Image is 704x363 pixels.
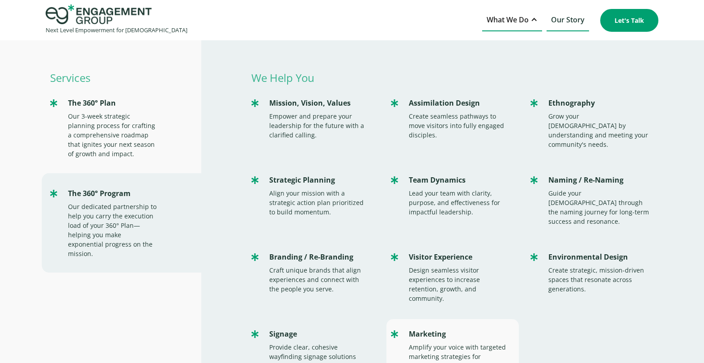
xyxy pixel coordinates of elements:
[247,88,379,149] a: Mission, Vision, ValuesEmpower and prepare your leadership for the future with a clarified calling.
[68,188,157,200] div: The 360° Program
[548,97,649,109] div: Ethnography
[548,111,649,149] div: Grow your [DEMOGRAPHIC_DATA] by understanding and meeting your community's needs.
[247,242,379,303] a: Branding / Re-BrandingCraft unique brands that align experiences and connect with the people you ...
[548,265,649,294] div: Create strategic, mission-driven spaces that resonate across generations.
[269,97,370,109] div: Mission, Vision, Values
[386,165,519,226] a: Team DynamicsLead your team with clarity, purpose, and effectiveness for impactful leadership.
[46,4,152,24] img: Engagement Group Logo Icon
[409,188,510,217] div: Lead your team with clarity, purpose, and effectiveness for impactful leadership.
[548,174,649,186] div: Naming / Re-Naming
[547,9,589,31] a: Our Story
[46,24,187,36] div: Next Level Empowerment for [DEMOGRAPHIC_DATA]
[46,72,201,84] p: Services
[269,251,370,263] div: Branding / Re-Branding
[548,188,649,226] div: Guide your [DEMOGRAPHIC_DATA] through the naming journey for long-term success and resonance.
[487,14,529,26] div: What We Do
[482,9,542,31] div: What We Do
[68,202,157,258] div: Our dedicated partnership to help you carry the execution load of your 360° Plan—helping you make...
[409,265,510,303] div: Design seamless visitor experiences to increase retention, growth, and community.
[409,97,510,109] div: Assimilation Design
[247,165,379,226] a: Strategic PlanningAlign your mission with a strategic action plan prioritized to build momentum.
[548,251,649,263] div: Environmental Design
[269,328,370,340] div: Signage
[526,242,658,303] a: Environmental DesignCreate strategic, mission-driven spaces that resonate across generations.
[68,111,157,158] div: Our 3-week strategic planning process for crafting a comprehensive roadmap that ignites your next...
[269,188,370,217] div: Align your mission with a strategic action plan prioritized to build momentum.
[600,9,658,32] a: Let's Talk
[269,111,370,140] div: Empower and prepare your leadership for the future with a clarified calling.
[409,251,510,263] div: Visitor Experience
[68,97,157,109] div: The 360° Plan
[269,265,370,294] div: Craft unique brands that align experiences and connect with the people you serve.
[269,174,370,186] div: Strategic Planning
[526,88,658,158] a: EthnographyGrow your [DEMOGRAPHIC_DATA] by understanding and meeting your community's needs.
[46,179,201,267] a: The 360° ProgramOur dedicated partnership to help you carry the execution load of your 360° Plan—...
[247,72,658,84] p: We Help You
[526,165,658,235] a: Naming / Re-NamingGuide your [DEMOGRAPHIC_DATA] through the naming journey for long-term success ...
[46,88,201,167] a: The 360° PlanOur 3-week strategic planning process for crafting a comprehensive roadmap that igni...
[46,4,187,36] a: home
[386,242,519,312] a: Visitor ExperienceDesign seamless visitor experiences to increase retention, growth, and community.
[409,174,510,186] div: Team Dynamics
[386,88,519,149] a: Assimilation DesignCreate seamless pathways to move visitors into fully engaged disciples.
[409,111,510,140] div: Create seamless pathways to move visitors into fully engaged disciples.
[409,328,510,340] div: Marketing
